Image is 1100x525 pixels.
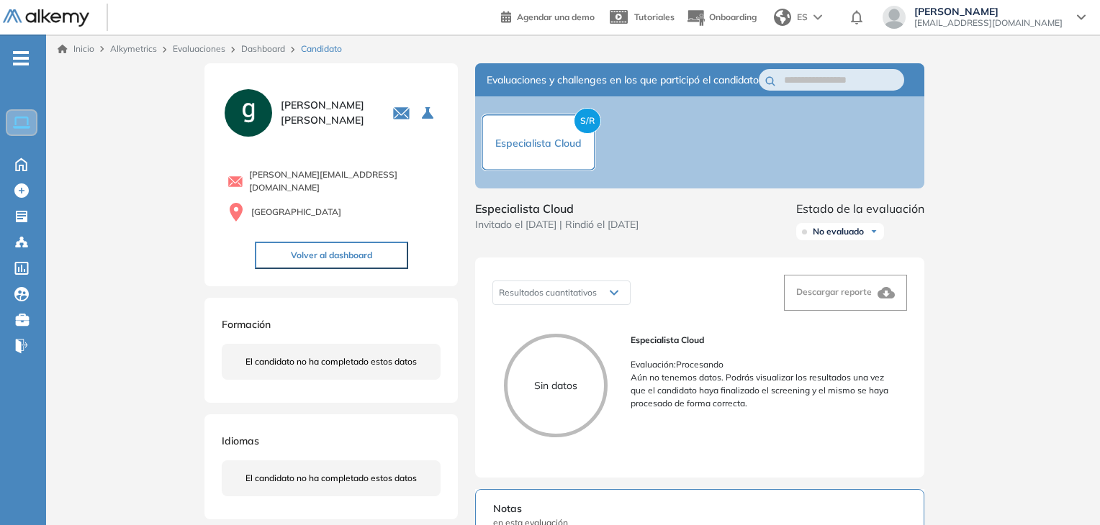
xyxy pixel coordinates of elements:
span: Evaluaciones y challenges en los que participó el candidato [487,73,759,88]
span: Idiomas [222,434,259,447]
span: No evaluado [813,226,864,237]
span: ES [797,11,808,24]
button: Volver al dashboard [255,242,408,269]
span: Alkymetrics [110,43,157,54]
span: [EMAIL_ADDRESS][DOMAIN_NAME] [914,17,1063,29]
img: Ícono de flecha [870,227,878,236]
span: El candidato no ha completado estos datos [245,355,417,368]
p: Aún no tenemos datos. Podrás visualizar los resultados una vez que el candidato haya finalizado e... [631,371,896,410]
span: Resultados cuantitativos [499,287,597,298]
img: world [774,9,791,26]
span: Especialista Cloud [495,137,582,150]
a: Dashboard [241,43,285,54]
span: Notas [493,501,906,516]
a: Inicio [58,42,94,55]
span: Onboarding [709,12,757,22]
span: Especialista Cloud [631,334,896,347]
span: [PERSON_NAME] [PERSON_NAME] [281,98,375,128]
span: Invitado el [DATE] | Rindió el [DATE] [475,217,639,232]
span: Formación [222,318,271,331]
span: Especialista Cloud [475,200,639,217]
img: PROFILE_MENU_LOGO_USER [222,86,275,140]
span: Tutoriales [634,12,675,22]
a: Evaluaciones [173,43,225,54]
a: Agendar una demo [501,7,595,24]
button: Onboarding [686,2,757,33]
i: - [13,57,29,60]
span: [GEOGRAPHIC_DATA] [251,206,341,219]
span: [PERSON_NAME][EMAIL_ADDRESS][DOMAIN_NAME] [249,168,441,194]
span: Descargar reporte [796,286,872,297]
p: Evaluación : Procesando [631,358,896,371]
p: Sin datos [508,378,604,393]
span: Agendar una demo [517,12,595,22]
img: Logo [3,9,89,27]
span: [PERSON_NAME] [914,6,1063,17]
span: Estado de la evaluación [796,200,924,217]
span: Candidato [301,42,342,55]
img: arrow [813,14,822,20]
button: Descargar reporte [784,275,907,311]
span: S/R [574,108,601,134]
span: El candidato no ha completado estos datos [245,472,417,485]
